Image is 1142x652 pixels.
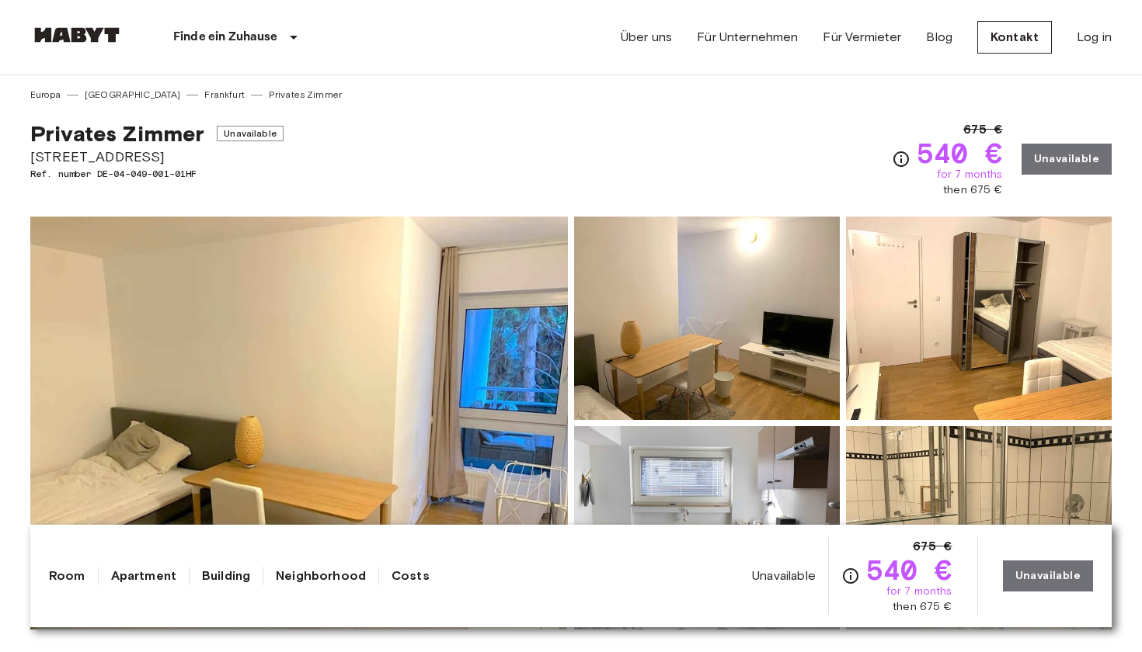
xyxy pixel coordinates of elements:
span: 540 € [917,139,1003,167]
a: Room [49,567,85,585]
p: Finde ein Zuhause [173,28,278,47]
a: Costs [392,567,430,585]
img: Marketing picture of unit DE-04-049-001-01HF [30,217,568,629]
img: Picture of unit DE-04-049-001-01HF [846,217,1112,420]
a: Apartment [111,567,176,585]
img: Picture of unit DE-04-049-001-01HF [846,426,1112,629]
a: Building [202,567,250,585]
span: 675 € [913,537,952,556]
img: Picture of unit DE-04-049-001-01HF [574,426,840,629]
span: Privates Zimmer [30,120,204,147]
a: [GEOGRAPHIC_DATA] [85,88,181,102]
a: Blog [926,28,952,47]
span: then 675 € [893,599,952,615]
span: then 675 € [943,182,1003,198]
svg: Check cost overview for full price breakdown. Please note that discounts apply to new joiners onl... [841,567,860,585]
a: Für Vermieter [823,28,901,47]
a: Über uns [621,28,672,47]
a: Europa [30,88,61,102]
a: Kontakt [977,21,1052,54]
a: Frankfurt [204,88,244,102]
span: for 7 months [937,167,1003,182]
a: Neighborhood [276,567,366,585]
svg: Check cost overview for full price breakdown. Please note that discounts apply to new joiners onl... [892,150,910,168]
span: [STREET_ADDRESS] [30,147,284,167]
span: 675 € [963,120,1003,139]
img: Picture of unit DE-04-049-001-01HF [574,217,840,420]
span: Ref. number DE-04-049-001-01HF [30,167,284,181]
a: Für Unternehmen [697,28,798,47]
span: Unavailable [752,567,816,584]
img: Habyt [30,27,124,43]
span: Unavailable [217,126,284,141]
span: 540 € [866,556,952,584]
a: Privates Zimmer [269,88,342,102]
a: Log in [1077,28,1112,47]
span: for 7 months [886,584,952,599]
